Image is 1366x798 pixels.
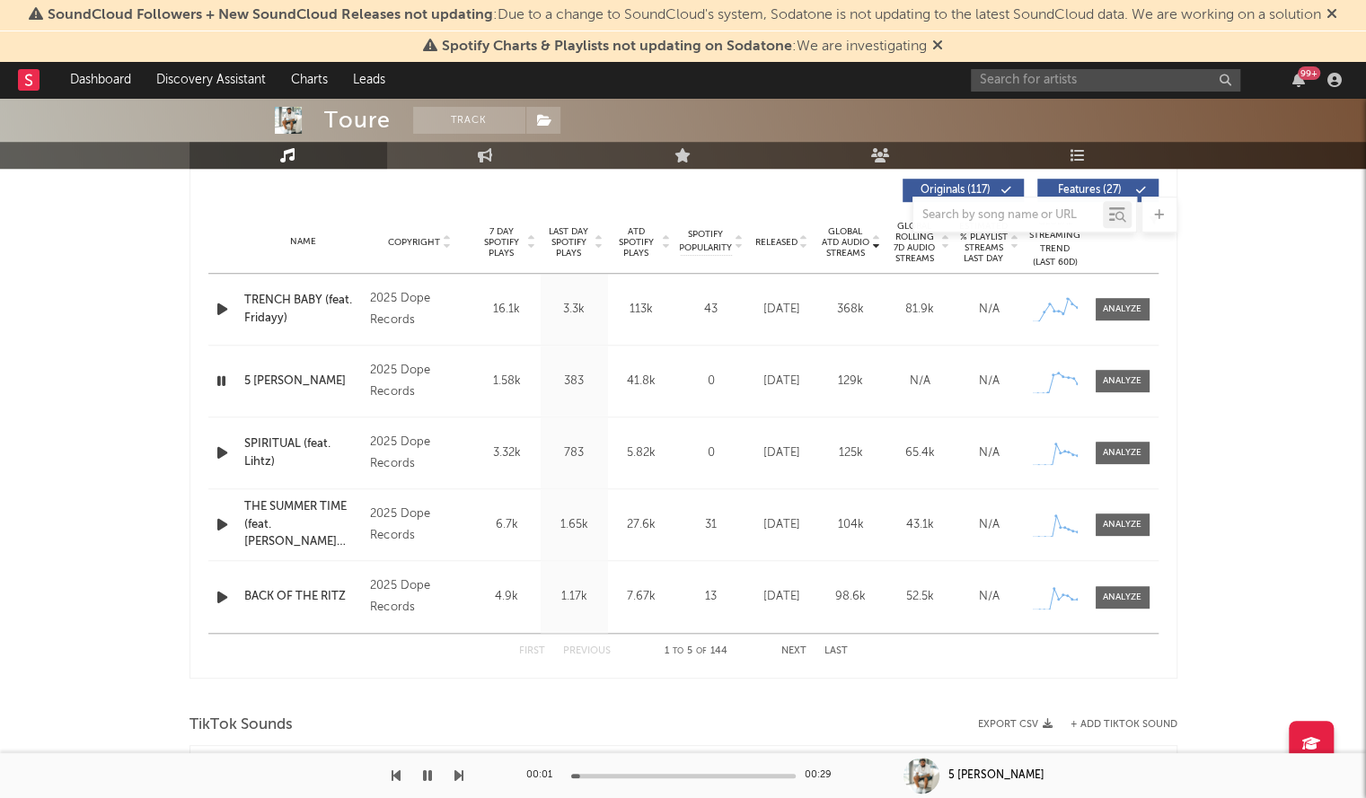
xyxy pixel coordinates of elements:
span: Spotify Charts & Playlists not updating on Sodatone [442,39,792,54]
button: + Add TikTok Sound [1071,720,1177,730]
div: 783 [545,444,604,462]
div: [DATE] [752,373,812,390]
div: 5.82k [612,444,671,462]
div: 98.6k [821,588,881,606]
span: Released [755,237,798,248]
div: [DATE] [752,444,812,462]
div: 3.3k [545,301,604,319]
div: 2025 Dope Records [370,360,468,403]
div: 125k [821,444,881,462]
span: Estimated % Playlist Streams Last Day [959,221,1009,264]
a: SPIRITUAL (feat. Lihtz) [244,435,362,470]
a: Leads [340,62,398,98]
span: TikTok Sounds [189,715,293,736]
span: Dismiss [932,39,943,54]
button: 99+ [1292,73,1305,87]
div: 1 5 144 [647,641,745,662]
span: : Due to a change to SoundCloud's system, Sodatone is not updating to the latest SoundCloud data.... [48,8,1321,22]
input: Search for artists [971,69,1240,92]
a: Discovery Assistant [144,62,278,98]
span: ATD Spotify Plays [612,226,660,259]
span: 7 Day Spotify Plays [478,226,525,259]
a: 5 [PERSON_NAME] [244,373,362,390]
button: Originals(117) [903,179,1024,202]
span: SoundCloud Followers + New SoundCloud Releases not updating [48,8,493,22]
div: 5 [PERSON_NAME] [948,767,1044,784]
div: N/A [959,516,1019,534]
a: Dashboard [57,62,144,98]
button: Features(27) [1037,179,1159,202]
div: 99 + [1298,66,1320,80]
span: to [673,647,683,655]
button: Last [824,646,848,656]
div: 2025 Dope Records [370,575,468,618]
span: Global Rolling 7D Audio Streams [890,221,939,264]
div: 41.8k [612,373,671,390]
div: 1.17k [545,588,604,606]
div: 13 [680,588,743,606]
div: 27.6k [612,516,671,534]
div: 2025 Dope Records [370,288,468,331]
div: 7.67k [612,588,671,606]
span: Originals ( 117 ) [914,185,997,196]
div: 00:29 [805,765,841,786]
a: Charts [278,62,340,98]
div: Name [244,235,362,249]
div: 43 [680,301,743,319]
div: 129k [821,373,881,390]
div: 104k [821,516,881,534]
div: N/A [959,301,1019,319]
div: 0 [680,373,743,390]
span: Spotify Popularity [679,228,732,255]
div: N/A [890,373,950,390]
a: BACK OF THE RITZ [244,588,362,606]
span: Features ( 27 ) [1049,185,1132,196]
input: Search by song name or URL [913,208,1103,223]
div: 16.1k [478,301,536,319]
div: 0 [680,444,743,462]
div: 43.1k [890,516,950,534]
div: 1.65k [545,516,604,534]
div: 2025 Dope Records [370,432,468,475]
div: 52.5k [890,588,950,606]
span: Dismiss [1326,8,1337,22]
span: Global ATD Audio Streams [821,226,870,259]
div: 81.9k [890,301,950,319]
span: Last Day Spotify Plays [545,226,593,259]
div: N/A [959,444,1019,462]
div: 113k [612,301,671,319]
div: 6.7k [478,516,536,534]
div: Global Streaming Trend (Last 60D) [1028,215,1082,269]
div: 31 [680,516,743,534]
span: of [696,647,707,655]
div: [DATE] [752,588,812,606]
div: [DATE] [752,301,812,319]
div: 3.32k [478,444,536,462]
div: N/A [959,373,1019,390]
span: Copyright [388,237,440,248]
button: Previous [563,646,611,656]
a: TRENCH BABY (feat. Fridayy) [244,292,362,327]
div: [DATE] [752,516,812,534]
button: Track [413,107,525,134]
div: 2025 Dope Records [370,504,468,547]
button: Next [781,646,806,656]
button: First [519,646,545,656]
button: + Add TikTok Sound [1053,720,1177,730]
div: Toure [324,107,391,134]
a: THE SUMMER TIME (feat. [PERSON_NAME] Shimmy) [244,498,362,551]
div: 368k [821,301,881,319]
div: 65.4k [890,444,950,462]
span: : We are investigating [442,39,927,54]
div: 00:01 [526,765,562,786]
div: N/A [959,588,1019,606]
button: Export CSV [978,719,1053,730]
div: 1.58k [478,373,536,390]
div: 383 [545,373,604,390]
div: 4.9k [478,588,536,606]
